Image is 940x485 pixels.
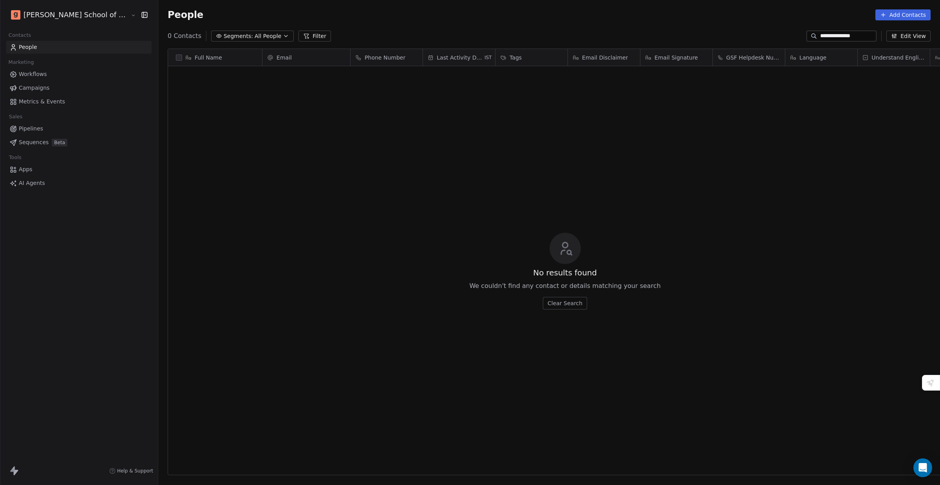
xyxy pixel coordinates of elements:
span: We couldn't find any contact or details matching your search [469,281,660,291]
div: Tags [495,49,568,66]
button: [PERSON_NAME] School of Finance LLP [9,8,125,22]
span: 0 Contacts [168,31,201,41]
div: Phone Number [351,49,423,66]
span: Tools [5,152,25,163]
div: Last Activity DateIST [423,49,495,66]
span: GSF Helpdesk Number [726,54,780,62]
a: Metrics & Events [6,95,152,108]
span: Apps [19,165,33,174]
span: Language [799,54,826,62]
div: Open Intercom Messenger [913,458,932,477]
span: Metrics & Events [19,98,65,106]
span: Marketing [5,56,37,68]
button: Filter [298,31,331,42]
div: Email Disclaimer [568,49,640,66]
span: All People [255,32,281,40]
span: Email Signature [654,54,698,62]
a: People [6,41,152,54]
span: Sequences [19,138,49,147]
img: Goela%20School%20Logos%20(4).png [11,10,20,20]
span: IST [484,54,492,61]
span: Phone Number [365,54,405,62]
div: Full Name [168,49,262,66]
span: Workflows [19,70,47,78]
span: [PERSON_NAME] School of Finance LLP [23,10,129,20]
a: SequencesBeta [6,136,152,149]
div: Email Signature [640,49,712,66]
span: Sales [5,111,26,123]
button: Edit View [886,31,931,42]
span: Beta [52,139,67,147]
a: Campaigns [6,81,152,94]
a: AI Agents [6,177,152,190]
a: Help & Support [109,468,153,474]
span: Tags [510,54,522,62]
span: Full Name [195,54,222,62]
div: Language [785,49,857,66]
span: Email [277,54,292,62]
span: People [168,9,203,21]
span: Understand English? [871,54,925,62]
span: Help & Support [117,468,153,474]
span: Campaigns [19,84,49,92]
span: Contacts [5,29,34,41]
span: Last Activity Date [437,54,483,62]
div: Understand English? [858,49,930,66]
span: Segments: [224,32,253,40]
div: GSF Helpdesk Number [713,49,785,66]
span: AI Agents [19,179,45,187]
a: Apps [6,163,152,176]
button: Clear Search [543,297,587,309]
a: Pipelines [6,122,152,135]
span: Email Disclaimer [582,54,628,62]
a: Workflows [6,68,152,81]
div: grid [168,66,262,457]
span: Pipelines [19,125,43,133]
button: Add Contacts [875,9,931,20]
span: No results found [533,267,597,278]
span: People [19,43,37,51]
div: Email [262,49,350,66]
